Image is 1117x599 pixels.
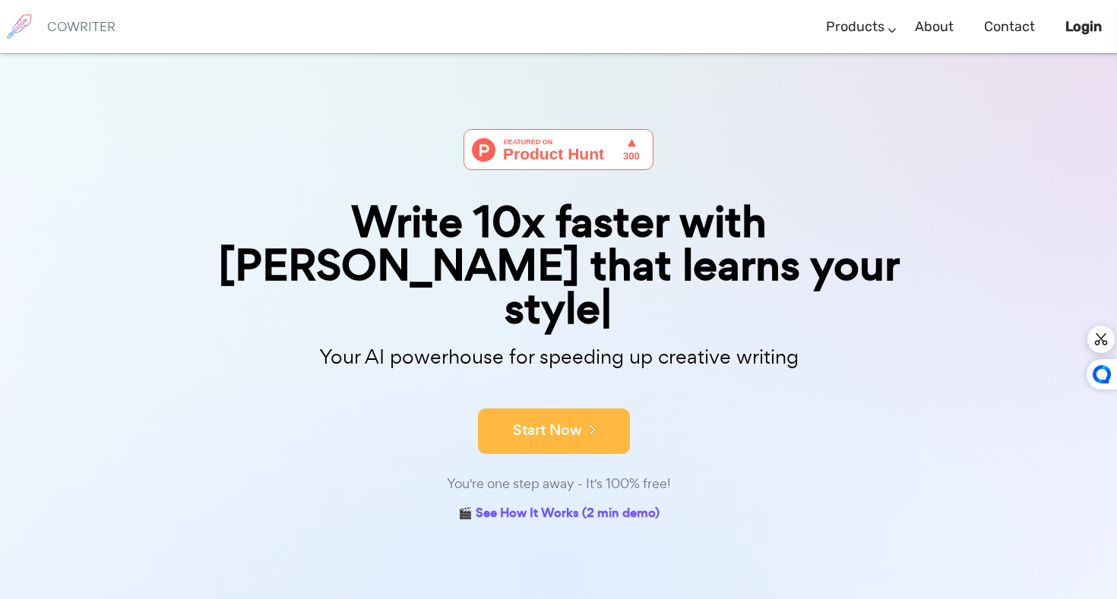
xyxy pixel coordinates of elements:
[1065,18,1102,35] b: Login
[179,200,938,331] div: Write 10x faster with [PERSON_NAME] that learns your style
[478,408,630,454] button: Start Now
[1065,5,1102,49] a: Login
[179,341,938,374] p: Your AI powerhouse for speeding up creative writing
[826,5,884,49] a: Products
[47,20,115,33] h6: COWRITER
[464,129,653,170] img: Cowriter - Your AI buddy for speeding up creative writing | Product Hunt
[915,5,954,49] a: About
[458,503,660,526] a: 🎬 See How It Works (2 min demo)
[179,473,938,495] div: You're one step away - It's 100% free!
[984,5,1035,49] a: Contact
